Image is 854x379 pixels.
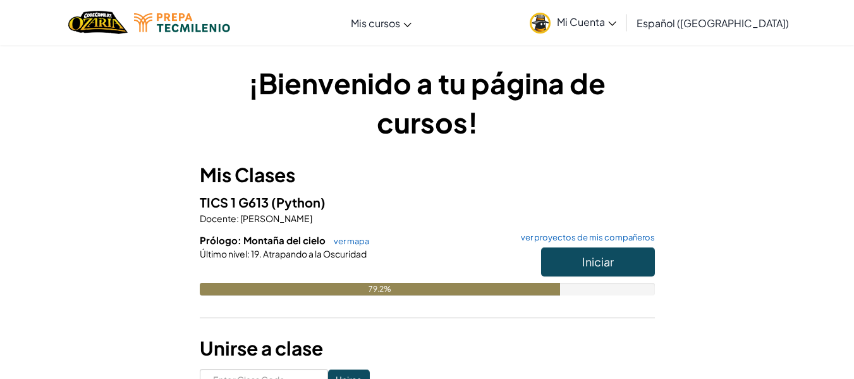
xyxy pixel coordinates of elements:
span: [PERSON_NAME] [239,213,312,224]
button: Iniciar [541,247,655,276]
a: ver proyectos de mis compañeros [515,233,655,242]
span: Atrapando a la Oscuridad [262,248,367,259]
span: : [236,213,239,224]
span: Iniciar [582,254,614,269]
span: (Python) [271,194,326,210]
h3: Mis Clases [200,161,655,189]
img: avatar [530,13,551,34]
span: : [247,248,250,259]
a: Ozaria by CodeCombat logo [68,9,127,35]
span: TICS 1 G613 [200,194,271,210]
span: Docente [200,213,236,224]
span: Último nivel [200,248,247,259]
span: Mis cursos [351,16,400,30]
a: Español ([GEOGRAPHIC_DATA]) [630,6,795,40]
img: Tecmilenio logo [134,13,230,32]
span: Prólogo: Montaña del cielo [200,234,327,246]
span: Mi Cuenta [557,15,616,28]
a: Mis cursos [345,6,418,40]
span: Español ([GEOGRAPHIC_DATA]) [637,16,789,30]
span: 19. [250,248,262,259]
a: ver mapa [327,236,369,246]
img: Home [68,9,127,35]
div: 79.2% [200,283,560,295]
h1: ¡Bienvenido a tu página de cursos! [200,63,655,142]
a: Mi Cuenta [523,3,623,42]
h3: Unirse a clase [200,334,655,363]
